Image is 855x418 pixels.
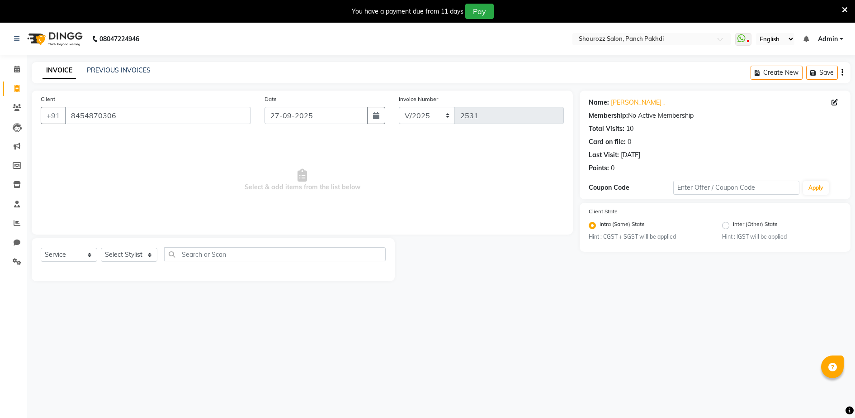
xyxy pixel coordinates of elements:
div: 0 [628,137,631,147]
input: Search or Scan [164,247,386,261]
label: Inter (Other) State [733,220,778,231]
button: Save [806,66,838,80]
label: Client [41,95,55,103]
div: No Active Membership [589,111,841,120]
iframe: chat widget [817,382,846,409]
button: +91 [41,107,66,124]
label: Intra (Same) State [600,220,645,231]
span: Select & add items from the list below [41,135,564,226]
label: Date [265,95,277,103]
div: You have a payment due from 11 days [352,7,463,16]
div: Membership: [589,111,628,120]
div: 10 [626,124,633,134]
button: Pay [465,4,494,19]
a: INVOICE [43,62,76,79]
div: Last Visit: [589,150,619,160]
div: 0 [611,163,614,173]
div: Points: [589,163,609,173]
img: logo [23,26,85,52]
input: Enter Offer / Coupon Code [673,181,799,195]
div: Name: [589,98,609,107]
b: 08047224946 [99,26,139,52]
small: Hint : IGST will be applied [722,233,841,241]
a: [PERSON_NAME] . [611,98,665,107]
label: Client State [589,207,618,216]
label: Invoice Number [399,95,438,103]
div: Coupon Code [589,183,673,192]
input: Search by Name/Mobile/Email/Code [65,107,251,124]
small: Hint : CGST + SGST will be applied [589,233,708,241]
a: PREVIOUS INVOICES [87,66,151,74]
div: [DATE] [621,150,640,160]
button: Create New [751,66,803,80]
div: Card on file: [589,137,626,147]
button: Apply [803,181,829,195]
div: Total Visits: [589,124,624,134]
span: Admin [818,34,838,44]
